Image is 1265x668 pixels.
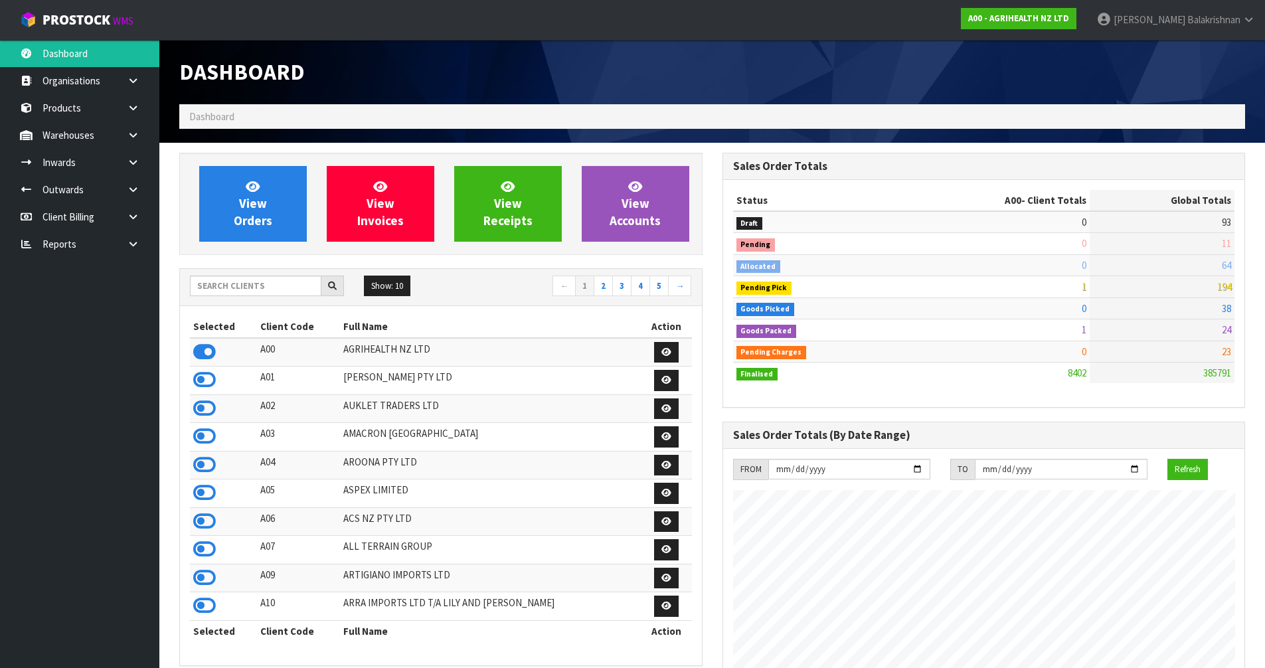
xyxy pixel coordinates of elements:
[582,166,689,242] a: ViewAccounts
[1222,302,1231,315] span: 38
[1005,194,1021,207] span: A00
[257,564,341,592] td: A09
[364,276,410,297] button: Show: 10
[257,451,341,479] td: A04
[189,110,234,123] span: Dashboard
[1222,323,1231,336] span: 24
[257,338,341,367] td: A00
[733,160,1235,173] h3: Sales Order Totals
[20,11,37,28] img: cube-alt.png
[1082,216,1086,228] span: 0
[1187,13,1240,26] span: Balakrishnan
[340,451,641,479] td: AROONA PTY LTD
[257,620,341,641] th: Client Code
[257,423,341,452] td: A03
[257,394,341,423] td: A02
[340,536,641,564] td: ALL TERRAIN GROUP
[1114,13,1185,26] span: [PERSON_NAME]
[1222,345,1231,358] span: 23
[733,429,1235,442] h3: Sales Order Totals (By Date Range)
[736,217,763,230] span: Draft
[340,507,641,536] td: ACS NZ PTY LTD
[340,479,641,508] td: ASPEX LIMITED
[1082,302,1086,315] span: 0
[179,58,305,86] span: Dashboard
[340,367,641,395] td: [PERSON_NAME] PTY LTD
[736,303,795,316] span: Goods Picked
[1222,216,1231,228] span: 93
[327,166,434,242] a: ViewInvoices
[257,536,341,564] td: A07
[641,316,692,337] th: Action
[736,238,776,252] span: Pending
[612,276,632,297] a: 3
[340,316,641,337] th: Full Name
[257,507,341,536] td: A06
[1082,323,1086,336] span: 1
[340,620,641,641] th: Full Name
[575,276,594,297] a: 1
[42,11,110,29] span: ProStock
[736,368,778,381] span: Finalised
[1203,367,1231,379] span: 385791
[736,325,797,338] span: Goods Packed
[898,190,1090,211] th: - Client Totals
[641,620,692,641] th: Action
[257,592,341,621] td: A10
[736,346,807,359] span: Pending Charges
[234,179,272,228] span: View Orders
[340,564,641,592] td: ARTIGIANO IMPORTS LTD
[340,338,641,367] td: AGRIHEALTH NZ LTD
[257,367,341,395] td: A01
[968,13,1069,24] strong: A00 - AGRIHEALTH NZ LTD
[257,479,341,508] td: A05
[950,459,975,480] div: TO
[552,276,576,297] a: ←
[190,316,257,337] th: Selected
[113,15,133,27] small: WMS
[340,394,641,423] td: AUKLET TRADERS LTD
[733,190,899,211] th: Status
[733,459,768,480] div: FROM
[483,179,533,228] span: View Receipts
[340,592,641,621] td: ARRA IMPORTS LTD T/A LILY AND [PERSON_NAME]
[1082,259,1086,272] span: 0
[1068,367,1086,379] span: 8402
[649,276,669,297] a: 5
[454,166,562,242] a: ViewReceipts
[961,8,1076,29] a: A00 - AGRIHEALTH NZ LTD
[340,423,641,452] td: AMACRON [GEOGRAPHIC_DATA]
[1082,345,1086,358] span: 0
[190,620,257,641] th: Selected
[631,276,650,297] a: 4
[1222,259,1231,272] span: 64
[199,166,307,242] a: ViewOrders
[1167,459,1208,480] button: Refresh
[190,276,321,296] input: Search clients
[1222,237,1231,250] span: 11
[668,276,691,297] a: →
[1217,280,1231,293] span: 194
[594,276,613,297] a: 2
[1090,190,1234,211] th: Global Totals
[1082,237,1086,250] span: 0
[257,316,341,337] th: Client Code
[610,179,661,228] span: View Accounts
[736,260,781,274] span: Allocated
[357,179,404,228] span: View Invoices
[1082,280,1086,293] span: 1
[451,276,692,299] nav: Page navigation
[736,282,792,295] span: Pending Pick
